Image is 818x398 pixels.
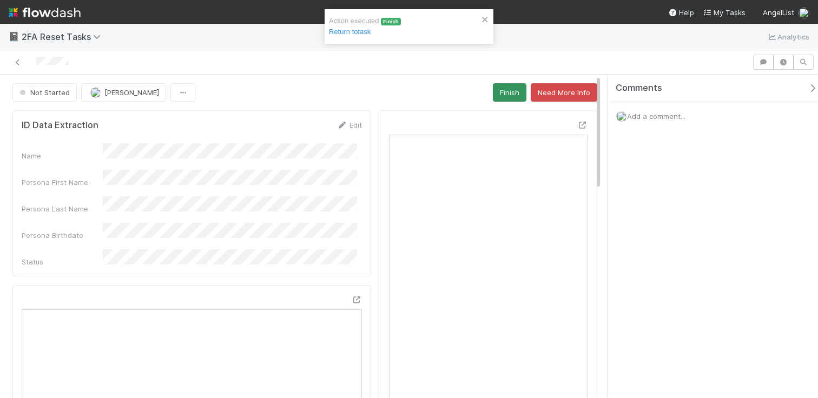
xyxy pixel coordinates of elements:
[337,121,362,129] a: Edit
[767,30,809,43] a: Analytics
[703,7,746,18] a: My Tasks
[22,31,106,42] span: 2FA Reset Tasks
[493,83,526,102] button: Finish
[81,83,166,102] button: [PERSON_NAME]
[329,17,401,36] span: Action executed
[22,177,103,188] div: Persona First Name
[627,112,685,121] span: Add a comment...
[22,230,103,241] div: Persona Birthdate
[531,83,597,102] button: Need More Info
[703,8,746,17] span: My Tasks
[17,88,70,97] span: Not Started
[481,14,489,24] button: close
[329,28,371,36] a: Return totask
[616,111,627,122] img: avatar_a8b9208c-77c1-4b07-b461-d8bc701f972e.png
[616,83,662,94] span: Comments
[22,256,103,267] div: Status
[22,203,103,214] div: Persona Last Name
[668,7,694,18] div: Help
[799,8,809,18] img: avatar_a8b9208c-77c1-4b07-b461-d8bc701f972e.png
[9,3,81,22] img: logo-inverted-e16ddd16eac7371096b0.svg
[22,120,98,131] h5: ID Data Extraction
[9,32,19,41] span: 📓
[90,87,101,98] img: avatar_a8b9208c-77c1-4b07-b461-d8bc701f972e.png
[381,18,401,26] span: Finish
[22,150,103,161] div: Name
[763,8,794,17] span: AngelList
[12,83,77,102] button: Not Started
[104,88,159,97] span: [PERSON_NAME]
